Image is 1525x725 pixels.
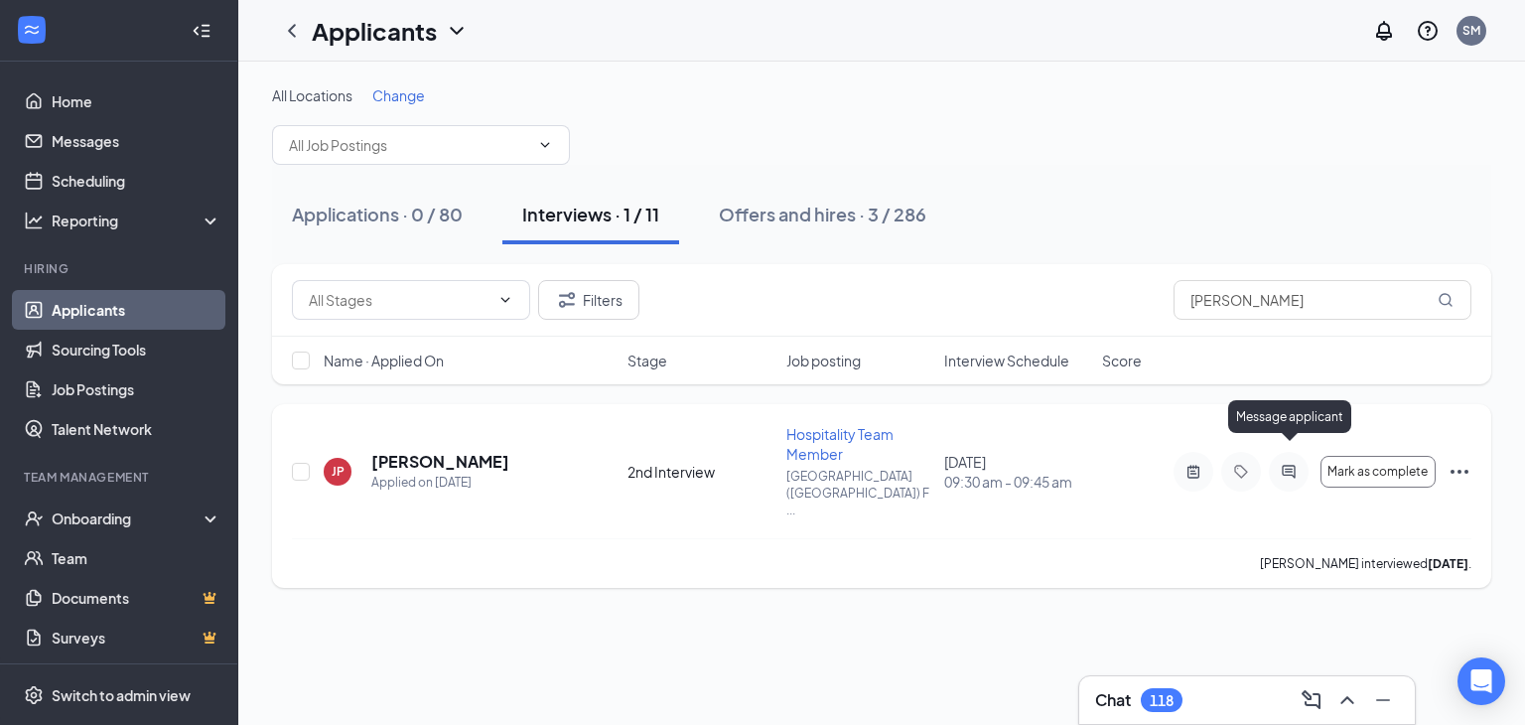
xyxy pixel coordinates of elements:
[1260,555,1471,572] p: [PERSON_NAME] interviewed .
[24,685,44,705] svg: Settings
[52,618,221,657] a: SurveysCrown
[555,288,579,312] svg: Filter
[1331,684,1363,716] button: ChevronUp
[52,81,221,121] a: Home
[52,409,221,449] a: Talent Network
[1320,456,1436,488] button: Mark as complete
[944,351,1069,370] span: Interview Schedule
[371,451,509,473] h5: [PERSON_NAME]
[52,538,221,578] a: Team
[52,508,205,528] div: Onboarding
[522,202,659,226] div: Interviews · 1 / 11
[24,211,44,230] svg: Analysis
[1438,292,1454,308] svg: MagnifyingGlass
[1372,19,1396,43] svg: Notifications
[1229,464,1253,480] svg: Tag
[309,289,489,311] input: All Stages
[324,351,444,370] span: Name · Applied On
[272,86,352,104] span: All Locations
[52,121,221,161] a: Messages
[538,280,639,320] button: Filter Filters
[786,468,932,518] p: [GEOGRAPHIC_DATA] ([GEOGRAPHIC_DATA]) F ...
[280,19,304,43] svg: ChevronLeft
[537,137,553,153] svg: ChevronDown
[24,508,44,528] svg: UserCheck
[1327,465,1428,479] span: Mark as complete
[292,202,463,226] div: Applications · 0 / 80
[1095,689,1131,711] h3: Chat
[1102,351,1142,370] span: Score
[332,463,345,480] div: JP
[1448,460,1471,484] svg: Ellipses
[1462,22,1480,39] div: SM
[24,469,217,486] div: Team Management
[289,134,529,156] input: All Job Postings
[52,685,191,705] div: Switch to admin view
[627,462,773,482] div: 2nd Interview
[1174,280,1471,320] input: Search in interviews
[52,369,221,409] a: Job Postings
[1277,464,1301,480] svg: ActiveChat
[1335,688,1359,712] svg: ChevronUp
[52,211,222,230] div: Reporting
[1367,684,1399,716] button: Minimize
[52,290,221,330] a: Applicants
[22,20,42,40] svg: WorkstreamLogo
[1150,692,1174,709] div: 118
[24,260,217,277] div: Hiring
[1300,688,1323,712] svg: ComposeMessage
[1457,657,1505,705] div: Open Intercom Messenger
[1371,688,1395,712] svg: Minimize
[371,473,509,493] div: Applied on [DATE]
[1428,556,1468,571] b: [DATE]
[1181,464,1205,480] svg: ActiveNote
[497,292,513,308] svg: ChevronDown
[1296,684,1327,716] button: ComposeMessage
[52,330,221,369] a: Sourcing Tools
[52,578,221,618] a: DocumentsCrown
[719,202,926,226] div: Offers and hires · 3 / 286
[944,472,1090,492] span: 09:30 am - 09:45 am
[786,351,861,370] span: Job posting
[944,452,1090,492] div: [DATE]
[192,21,211,41] svg: Collapse
[445,19,469,43] svg: ChevronDown
[1228,400,1351,433] div: Message applicant
[1416,19,1440,43] svg: QuestionInfo
[312,14,437,48] h1: Applicants
[786,425,894,463] span: Hospitality Team Member
[52,161,221,201] a: Scheduling
[372,86,425,104] span: Change
[627,351,667,370] span: Stage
